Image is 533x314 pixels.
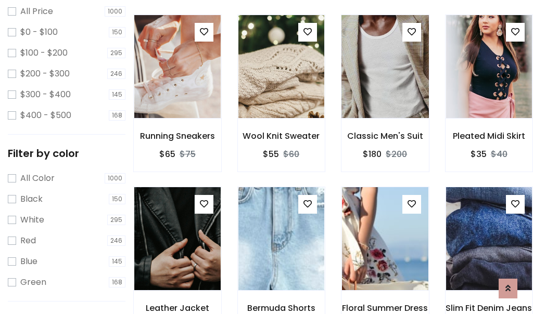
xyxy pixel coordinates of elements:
label: Green [20,276,46,289]
label: White [20,214,44,226]
h6: Bermuda Shorts [238,303,325,313]
span: 246 [107,235,125,246]
span: 150 [109,27,125,37]
span: 145 [109,256,125,267]
h6: Running Sneakers [134,131,221,141]
del: $40 [491,148,507,160]
span: 295 [107,48,125,58]
h5: Filter by color [8,147,125,160]
del: $200 [386,148,407,160]
span: 168 [109,277,125,287]
span: 145 [109,89,125,100]
label: All Color [20,172,55,185]
span: 168 [109,110,125,121]
span: 295 [107,215,125,225]
label: $400 - $500 [20,109,71,122]
span: 1000 [105,6,125,17]
label: All Price [20,5,53,18]
del: $75 [180,148,196,160]
span: 150 [109,194,125,204]
span: 1000 [105,173,125,184]
span: 246 [107,69,125,79]
label: $0 - $100 [20,26,58,38]
h6: $35 [471,149,487,159]
h6: $55 [263,149,279,159]
label: $200 - $300 [20,68,70,80]
h6: Slim Fit Denim Jeans [446,303,533,313]
label: Red [20,234,36,247]
h6: Classic Men's Suit [341,131,429,141]
h6: Leather Jacket [134,303,221,313]
label: $300 - $400 [20,88,71,101]
h6: Wool Knit Sweater [238,131,325,141]
h6: Pleated Midi Skirt [446,131,533,141]
label: $100 - $200 [20,47,68,59]
h6: $180 [363,149,382,159]
label: Black [20,193,43,205]
del: $60 [283,148,299,160]
label: Blue [20,255,37,268]
h6: $65 [159,149,175,159]
h6: Floral Summer Dress [341,303,429,313]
